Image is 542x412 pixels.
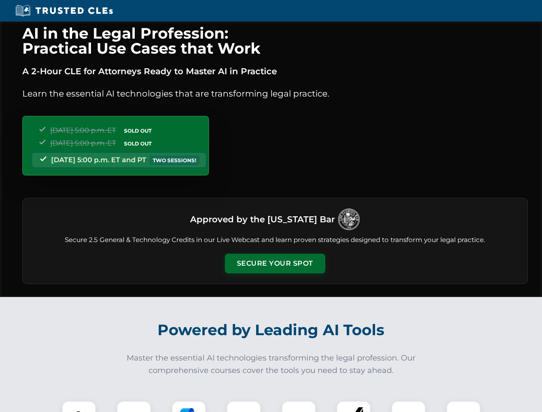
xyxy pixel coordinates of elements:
p: Learn the essential AI technologies that are transforming legal practice. [22,87,528,100]
p: Secure 2.5 General & Technology Credits in our Live Webcast and learn proven strategies designed ... [33,235,517,245]
span: [DATE] 5:00 p.m. ET [50,126,116,134]
p: Master the essential AI technologies transforming the legal profession. Our comprehensive courses... [121,352,421,377]
img: Logo [338,209,360,230]
span: [DATE] 5:00 p.m. ET [50,139,116,147]
h1: AI in the Legal Profession: Practical Use Cases that Work [22,26,528,56]
h3: Approved by the [US_STATE] Bar [190,212,335,227]
span: SOLD OUT [121,139,154,148]
p: A 2-Hour CLE for Attorneys Ready to Master AI in Practice [22,64,528,78]
h2: Powered by Leading AI Tools [33,315,509,345]
img: Trusted CLEs [13,4,115,17]
button: Secure Your Spot [225,254,325,273]
span: SOLD OUT [121,126,154,135]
